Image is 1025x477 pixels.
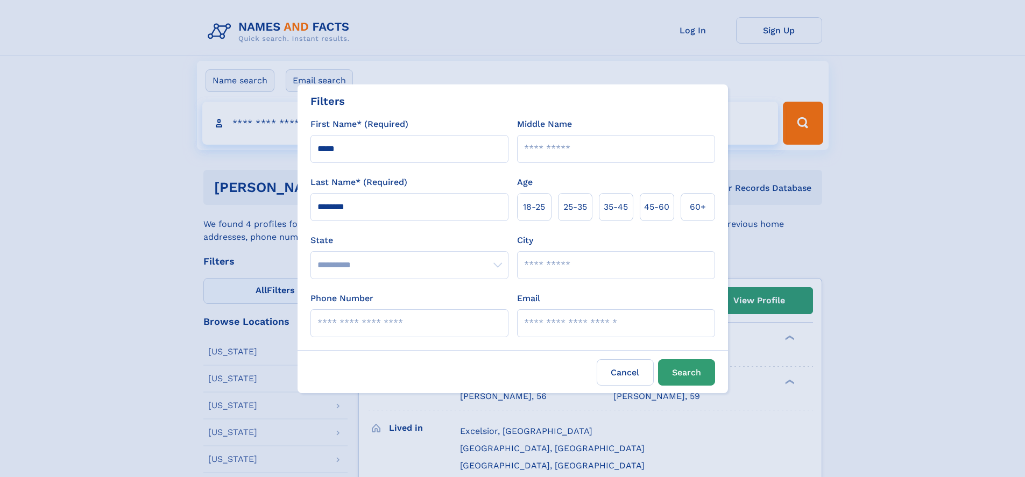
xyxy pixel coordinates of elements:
[563,201,587,213] span: 25‑35
[517,292,540,305] label: Email
[604,201,628,213] span: 35‑45
[690,201,706,213] span: 60+
[310,234,508,247] label: State
[658,359,715,386] button: Search
[517,234,533,247] label: City
[310,93,345,109] div: Filters
[517,176,533,189] label: Age
[597,359,654,386] label: Cancel
[310,176,407,189] label: Last Name* (Required)
[644,201,669,213] span: 45‑60
[310,292,373,305] label: Phone Number
[523,201,545,213] span: 18‑25
[517,118,572,131] label: Middle Name
[310,118,408,131] label: First Name* (Required)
